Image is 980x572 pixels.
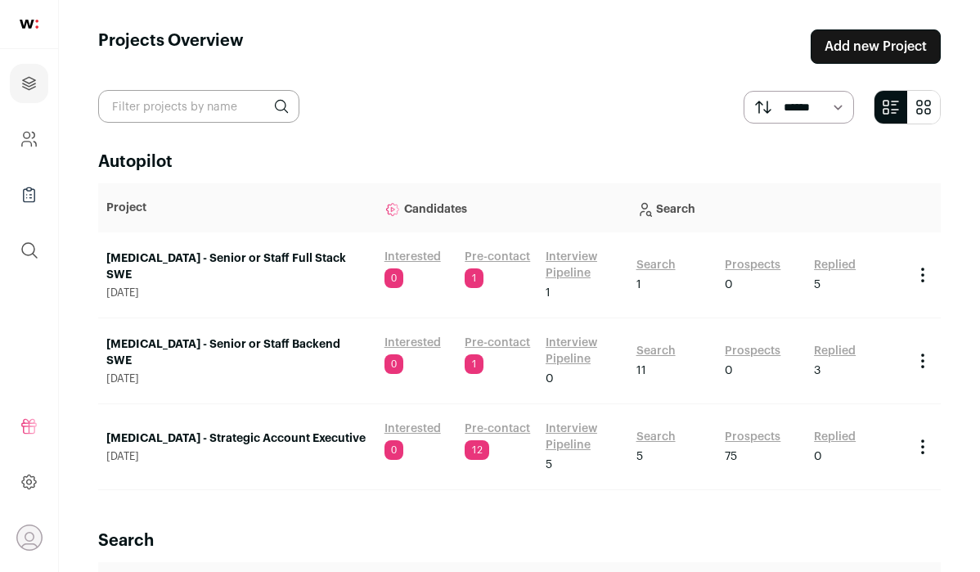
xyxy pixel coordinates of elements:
[725,277,733,293] span: 0
[106,286,368,300] span: [DATE]
[636,343,676,359] a: Search
[913,437,933,457] button: Project Actions
[384,421,441,437] a: Interested
[106,430,368,447] a: [MEDICAL_DATA] - Strategic Account Executive
[10,119,48,159] a: Company and ATS Settings
[10,64,48,103] a: Projects
[98,29,244,64] h1: Projects Overview
[384,354,403,374] span: 0
[465,440,489,460] span: 12
[811,29,941,64] a: Add new Project
[546,249,620,281] a: Interview Pipeline
[814,429,856,445] a: Replied
[636,257,676,273] a: Search
[106,450,368,463] span: [DATE]
[636,448,643,465] span: 5
[98,151,941,173] h2: Autopilot
[546,371,554,387] span: 0
[725,429,780,445] a: Prospects
[465,354,483,374] span: 1
[384,191,620,224] p: Candidates
[546,335,620,367] a: Interview Pipeline
[384,440,403,460] span: 0
[546,457,552,473] span: 5
[636,429,676,445] a: Search
[16,525,43,551] button: Open dropdown
[465,335,530,351] a: Pre-contact
[384,268,403,288] span: 0
[814,448,822,465] span: 0
[106,372,368,385] span: [DATE]
[913,351,933,371] button: Project Actions
[636,363,646,379] span: 11
[384,249,441,265] a: Interested
[98,529,941,552] h2: Search
[106,336,368,369] a: [MEDICAL_DATA] - Senior or Staff Backend SWE
[725,363,733,379] span: 0
[465,421,530,437] a: Pre-contact
[106,200,368,216] p: Project
[10,175,48,214] a: Company Lists
[546,421,620,453] a: Interview Pipeline
[106,250,368,283] a: [MEDICAL_DATA] - Senior or Staff Full Stack SWE
[636,191,897,224] p: Search
[725,257,780,273] a: Prospects
[384,335,441,351] a: Interested
[546,285,551,301] span: 1
[725,448,737,465] span: 75
[913,265,933,285] button: Project Actions
[814,277,820,293] span: 5
[20,20,38,29] img: wellfound-shorthand-0d5821cbd27db2630d0214b213865d53afaa358527fdda9d0ea32b1df1b89c2c.svg
[636,277,641,293] span: 1
[814,257,856,273] a: Replied
[725,343,780,359] a: Prospects
[98,90,299,123] input: Filter projects by name
[465,268,483,288] span: 1
[465,249,530,265] a: Pre-contact
[814,343,856,359] a: Replied
[814,363,820,379] span: 3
